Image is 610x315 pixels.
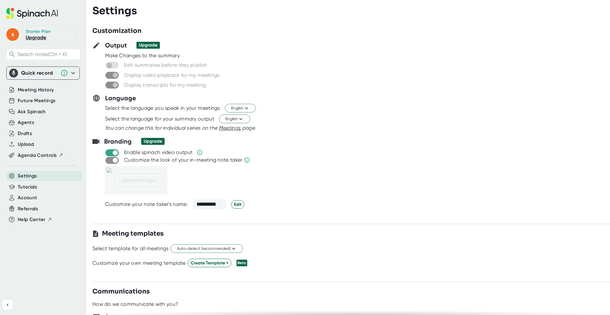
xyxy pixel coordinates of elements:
[105,125,255,131] i: You can change this for individual series on the page
[231,200,244,209] button: Edit
[144,139,162,144] div: Upgrade
[92,245,169,252] div: Select template for all meetings
[18,216,46,223] span: Help Center
[124,62,207,68] div: Edit summaries before they publish
[225,116,244,122] span: English
[18,172,37,180] button: Settings
[236,260,247,266] div: Beta
[26,29,51,34] div: Starter Plan
[3,300,13,310] button: Collapse sidebar
[6,28,19,41] span: s
[122,176,155,184] span: Update image
[104,137,132,146] h3: Branding
[105,40,127,50] h3: Output
[124,149,192,156] div: Enable spinach video output
[124,82,206,88] div: Display transcripts for my meeting
[21,70,57,76] div: Quick record
[18,183,37,191] button: Tutorials
[92,301,178,307] div: How do we communicate with you?
[18,152,63,159] button: Agenda Controls
[18,194,37,201] button: Account
[92,287,150,296] h3: Communications
[219,124,241,132] button: Meetings
[9,67,77,79] div: Quick record
[18,97,55,104] button: Future Meetings
[105,93,136,103] h3: Language
[92,260,186,266] div: Customize your own meeting template
[18,130,32,137] button: Drafts
[124,72,219,78] div: Display video playback for my meetings
[139,42,157,48] div: Upgrade
[102,229,164,238] h3: Meeting templates
[18,216,52,223] button: Help Center
[177,246,237,252] span: Auto-detect (recommended)
[231,105,249,111] span: English
[114,174,163,187] button: Update image
[18,141,34,148] button: Upload
[219,125,241,131] span: Meetings
[92,26,141,36] h3: Customization
[124,157,242,163] div: Customize the look of your in-meeting note taker
[234,201,242,208] span: Edit
[191,260,229,266] span: Create Template +
[18,86,54,94] button: Meeting History
[105,105,220,111] div: Select the language you speak in your meetings
[18,205,38,213] button: Referrals
[105,52,610,59] div: Make Changes to the summary
[26,34,46,40] a: Upgrade
[105,116,214,122] div: Select the language for your summary output
[18,108,46,115] button: Ask Spinach
[17,51,79,57] span: Search notes (Ctrl + K)
[225,104,256,113] button: English
[92,5,137,17] h3: Settings
[18,152,57,159] span: Agenda Controls
[18,119,34,126] button: Agents
[188,259,231,267] button: Create Template +
[106,168,111,193] img: 7fd36f89-5960-4269-8003-af6ba0c9e4d5
[171,244,243,253] button: Auto-detect (recommended)
[105,201,188,207] div: Customize your note taker's name:
[219,115,250,123] button: English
